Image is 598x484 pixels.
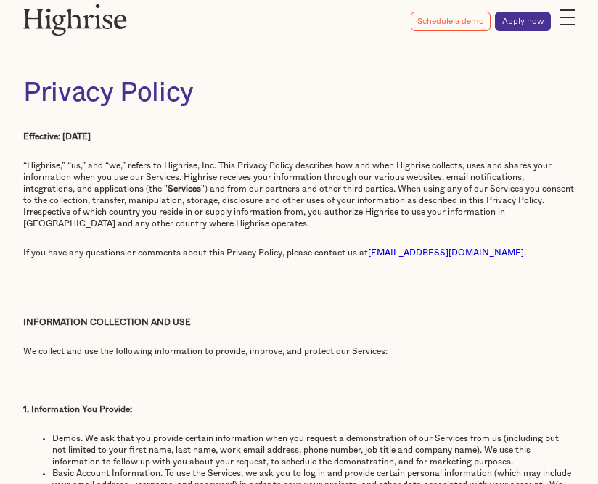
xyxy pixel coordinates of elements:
p: ‍ [23,287,575,299]
h1: Privacy Policy [23,78,575,107]
strong: INFORMATION COLLECTION AND USE [23,318,191,327]
strong: Effective: [DATE] [23,132,91,141]
img: Highrise logo [23,4,127,35]
strong: 1. Information You Provide: [23,405,132,414]
p: If you have any questions or comments about this Privacy Policy, please contact us at . ‍ [23,247,575,270]
p: We collect and use the following information to provide, improve, and protect our Services: [23,345,575,357]
a: [EMAIL_ADDRESS][DOMAIN_NAME] [368,248,524,257]
li: Demos. We ask that you provide certain information when you request a demonstration of our Servic... [52,432,575,467]
a: Apply now [495,12,551,31]
strong: Services [168,184,201,193]
a: Schedule a demo [411,12,491,31]
p: “Highrise,” “us,” and “we,” refers to Highrise, Inc. This Privacy Policy describes how and when H... [23,160,575,229]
